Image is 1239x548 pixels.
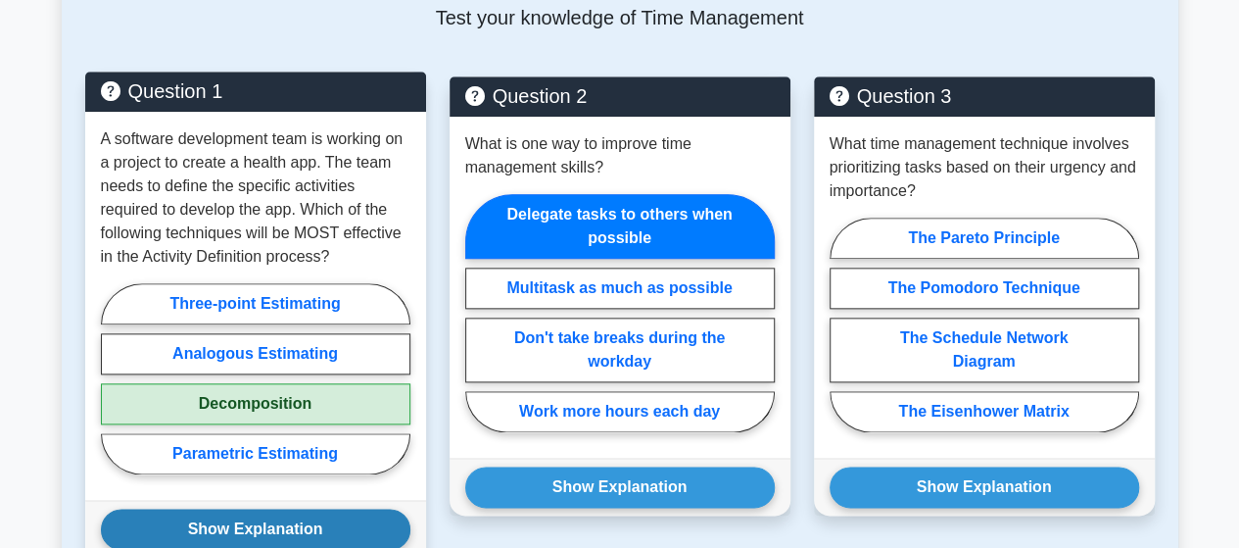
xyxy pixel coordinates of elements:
[465,84,775,108] h5: Question 2
[830,318,1139,382] label: The Schedule Network Diagram
[830,467,1139,508] button: Show Explanation
[830,218,1139,259] label: The Pareto Principle
[465,194,775,259] label: Delegate tasks to others when possible
[830,132,1139,203] p: What time management technique involves prioritizing tasks based on their urgency and importance?
[465,132,775,179] p: What is one way to improve time management skills?
[101,283,410,324] label: Three-point Estimating
[85,6,1155,29] p: Test your knowledge of Time Management
[101,79,410,103] h5: Question 1
[465,467,775,508] button: Show Explanation
[830,84,1139,108] h5: Question 3
[465,268,775,309] label: Multitask as much as possible
[101,383,410,424] label: Decomposition
[830,391,1139,432] label: The Eisenhower Matrix
[465,391,775,432] label: Work more hours each day
[101,333,410,374] label: Analogous Estimating
[101,433,410,474] label: Parametric Estimating
[101,127,410,269] p: A software development team is working on a project to create a health app. The team needs to def...
[465,318,775,382] label: Don't take breaks during the workday
[830,268,1139,309] label: The Pomodoro Technique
